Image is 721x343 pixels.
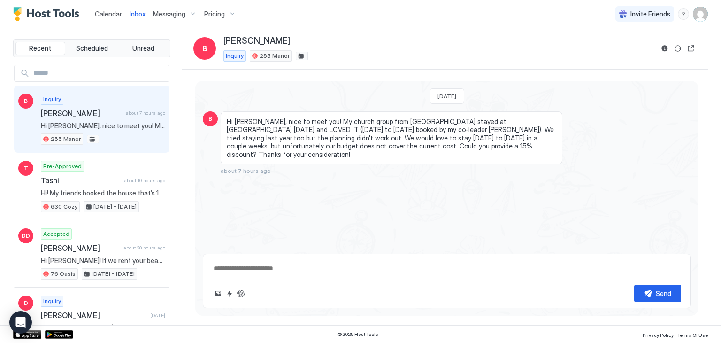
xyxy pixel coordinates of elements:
button: Sync reservation [672,43,683,54]
span: [PERSON_NAME] [41,109,122,118]
div: User profile [693,7,708,22]
button: Reservation information [659,43,670,54]
span: Recent [29,44,51,53]
span: T [24,164,28,172]
span: Messaging [153,10,185,18]
span: Accepted [43,230,69,238]
span: about 7 hours ago [126,110,165,116]
span: 630 Cozy [51,203,77,211]
span: Hi [PERSON_NAME], nice to meet you! My church group from [GEOGRAPHIC_DATA] stayed at [GEOGRAPHIC_... [227,117,556,159]
span: about 20 hours ago [123,245,165,251]
span: about 7 hours ago [221,167,271,174]
span: 255 Manor [51,135,81,143]
span: Tashi [41,176,120,185]
span: Hi [PERSON_NAME], nice to meet you! My church group from [GEOGRAPHIC_DATA] stayed at [GEOGRAPHIC_... [41,122,165,130]
span: B [24,97,28,105]
a: Host Tools Logo [13,7,84,21]
span: Hi! My friends booked the house that’s 1st picture is a bunch of black chairs. Is this close to t... [41,189,165,197]
span: 255 Manor [260,52,290,60]
span: [PERSON_NAME] [41,311,146,320]
span: Inquiry [226,52,244,60]
span: Calendar [95,10,122,18]
a: Privacy Policy [643,329,674,339]
span: Pricing [204,10,225,18]
a: App Store [13,330,41,339]
span: [DATE] - [DATE] [93,203,137,211]
span: 76 Oasis [51,270,76,278]
button: Recent [15,42,65,55]
div: menu [678,8,689,20]
span: [PERSON_NAME] [41,243,120,253]
span: Inquiry [43,95,61,103]
span: [PERSON_NAME] [223,36,290,47]
span: [DATE] [150,312,165,319]
span: D [24,299,28,307]
button: Scheduled [67,42,117,55]
span: © 2025 Host Tools [337,331,378,337]
span: Inquiry [43,297,61,305]
span: [DATE] [437,93,456,100]
span: B [208,115,212,123]
span: Hello, is it an additional $50 per person? [41,324,165,332]
span: Terms Of Use [677,332,708,338]
span: about 10 hours ago [124,178,165,184]
span: Inbox [130,10,146,18]
span: [DATE] - [DATE] [92,270,135,278]
div: Send [656,288,671,298]
button: Unread [118,42,168,55]
div: tab-group [13,39,170,57]
span: Hi [PERSON_NAME]! If we rent your beautiful home, on 8/30 - 9/1 will the animals be there? We are... [41,257,165,265]
input: Input Field [30,65,169,81]
button: Open reservation [685,43,697,54]
span: DD [22,232,30,240]
span: Scheduled [76,44,108,53]
button: Send [634,285,681,302]
a: Inbox [130,9,146,19]
span: Invite Friends [630,10,670,18]
span: Pre-Approved [43,162,82,171]
button: Quick reply [224,288,235,299]
span: Unread [132,44,154,53]
span: B [202,43,207,54]
a: Google Play Store [45,330,73,339]
div: Open Intercom Messenger [9,311,32,334]
span: Privacy Policy [643,332,674,338]
a: Terms Of Use [677,329,708,339]
a: Calendar [95,9,122,19]
button: ChatGPT Auto Reply [235,288,246,299]
button: Upload image [213,288,224,299]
